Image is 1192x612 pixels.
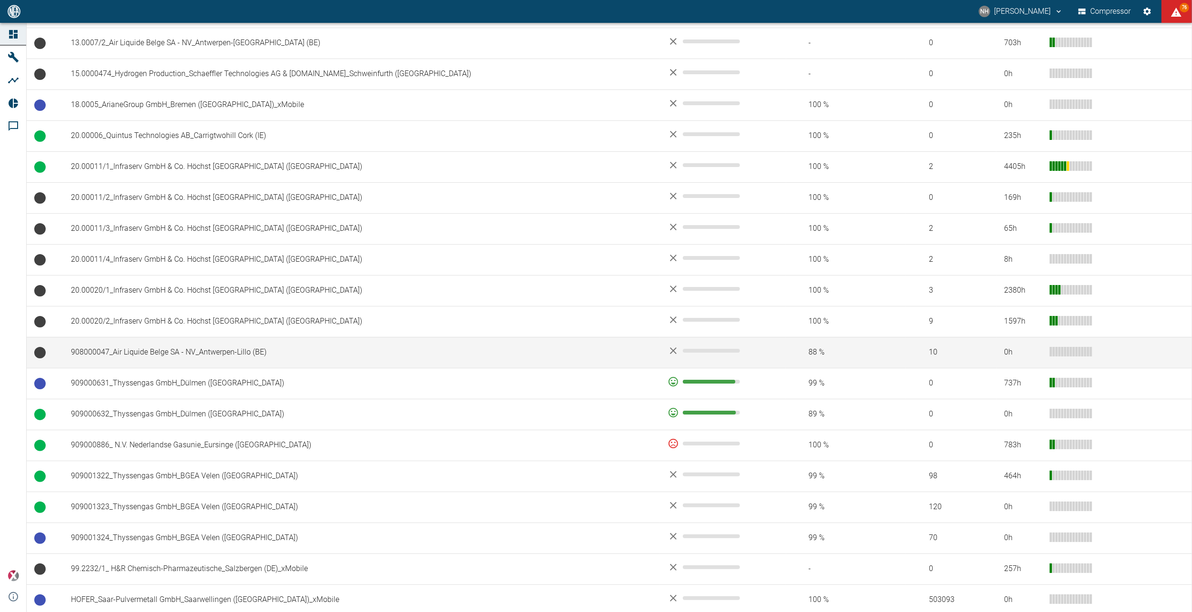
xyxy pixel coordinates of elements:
[1139,3,1156,20] button: Einstellungen
[1004,502,1042,513] div: 0 h
[914,161,989,172] span: 2
[668,438,778,449] div: 0 %
[63,337,660,368] td: 908000047_Air Liquide Belge SA - NV_Antwerpen-Lillo (BE)
[63,244,660,275] td: 20.00011/4_Infraserv GmbH & Co. Höchst [GEOGRAPHIC_DATA] ([GEOGRAPHIC_DATA])
[794,285,899,296] span: 100 %
[794,69,899,79] span: -
[668,314,778,326] div: No data
[63,399,660,430] td: 909000632_Thyssengas GmbH_Dülmen ([GEOGRAPHIC_DATA])
[794,99,899,110] span: 100 %
[34,594,46,606] span: Betriebsbereit
[34,130,46,142] span: Betrieb
[1004,409,1042,420] div: 0 h
[914,69,989,79] span: 0
[914,409,989,420] span: 0
[63,430,660,461] td: 909000886_ N.V. Nederlandse Gasunie_Eursinge ([GEOGRAPHIC_DATA])
[1004,99,1042,110] div: 0 h
[63,553,660,584] td: 99.2232/1_ H&R Chemisch-Pharmazeutische_Salzbergen (DE)_xMobile
[668,376,778,387] div: 92 %
[34,316,46,327] span: Keine Daten
[794,409,899,420] span: 89 %
[8,570,19,582] img: Xplore Logo
[668,531,778,542] div: No data
[914,440,989,451] span: 0
[914,347,989,358] span: 10
[1004,285,1042,296] div: 2380 h
[1004,161,1042,172] div: 4405 h
[914,223,989,234] span: 2
[34,285,46,296] span: Keine Daten
[1004,69,1042,79] div: 0 h
[34,440,46,451] span: Betrieb
[1004,223,1042,234] div: 65 h
[668,500,778,511] div: No data
[1004,316,1042,327] div: 1597 h
[668,221,778,233] div: No data
[794,130,899,141] span: 100 %
[794,161,899,172] span: 100 %
[63,213,660,244] td: 20.00011/3_Infraserv GmbH & Co. Höchst [GEOGRAPHIC_DATA] ([GEOGRAPHIC_DATA])
[34,192,46,204] span: Keine Daten
[63,492,660,523] td: 909001323_Thyssengas GmbH_BGEA Velen ([GEOGRAPHIC_DATA])
[914,533,989,543] span: 70
[63,368,660,399] td: 909000631_Thyssengas GmbH_Dülmen ([GEOGRAPHIC_DATA])
[63,461,660,492] td: 909001322_Thyssengas GmbH_BGEA Velen ([GEOGRAPHIC_DATA])
[1004,192,1042,203] div: 169 h
[668,98,778,109] div: No data
[34,99,46,111] span: Betriebsbereit
[34,38,46,49] span: Keine Daten
[914,316,989,327] span: 9
[668,345,778,356] div: No data
[668,562,778,573] div: No data
[1004,563,1042,574] div: 257 h
[63,523,660,553] td: 909001324_Thyssengas GmbH_BGEA Velen ([GEOGRAPHIC_DATA])
[914,38,989,49] span: 0
[914,594,989,605] span: 503093
[794,533,899,543] span: 99 %
[794,316,899,327] span: 100 %
[794,440,899,451] span: 100 %
[668,159,778,171] div: No data
[1004,254,1042,265] div: 8 h
[979,6,990,17] div: NH
[914,471,989,482] span: 98
[34,161,46,173] span: Betrieb
[668,128,778,140] div: No data
[794,471,899,482] span: 99 %
[1004,38,1042,49] div: 703 h
[668,67,778,78] div: No data
[34,533,46,544] span: Betriebsbereit
[1004,440,1042,451] div: 783 h
[1180,3,1189,12] span: 76
[914,254,989,265] span: 2
[1004,594,1042,605] div: 0 h
[63,28,660,59] td: 13.0007/2_Air Liquide Belge SA - NV_Antwerpen-[GEOGRAPHIC_DATA] (BE)
[668,407,778,418] div: 93 %
[1004,533,1042,543] div: 0 h
[1004,471,1042,482] div: 464 h
[914,285,989,296] span: 3
[63,59,660,89] td: 15.0000474_Hydrogen Production_Schaeffler Technologies AG & [DOMAIN_NAME]_Schweinfurth ([GEOGRAPH...
[1076,3,1133,20] button: Compressor
[794,192,899,203] span: 100 %
[34,502,46,513] span: Betrieb
[34,347,46,358] span: Keine Daten
[63,151,660,182] td: 20.00011/1_Infraserv GmbH & Co. Höchst [GEOGRAPHIC_DATA] ([GEOGRAPHIC_DATA])
[34,223,46,235] span: Keine Daten
[977,3,1064,20] button: nils.hallbauer@neuman-esser.com
[63,182,660,213] td: 20.00011/2_Infraserv GmbH & Co. Höchst [GEOGRAPHIC_DATA] ([GEOGRAPHIC_DATA])
[914,502,989,513] span: 120
[668,190,778,202] div: No data
[7,5,21,18] img: logo
[794,594,899,605] span: 100 %
[63,275,660,306] td: 20.00020/1_Infraserv GmbH & Co. Höchst [GEOGRAPHIC_DATA] ([GEOGRAPHIC_DATA])
[668,592,778,604] div: No data
[914,130,989,141] span: 0
[794,378,899,389] span: 99 %
[914,563,989,574] span: 0
[668,469,778,480] div: No data
[668,252,778,264] div: No data
[794,254,899,265] span: 100 %
[63,306,660,337] td: 20.00020/2_Infraserv GmbH & Co. Höchst [GEOGRAPHIC_DATA] ([GEOGRAPHIC_DATA])
[794,502,899,513] span: 99 %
